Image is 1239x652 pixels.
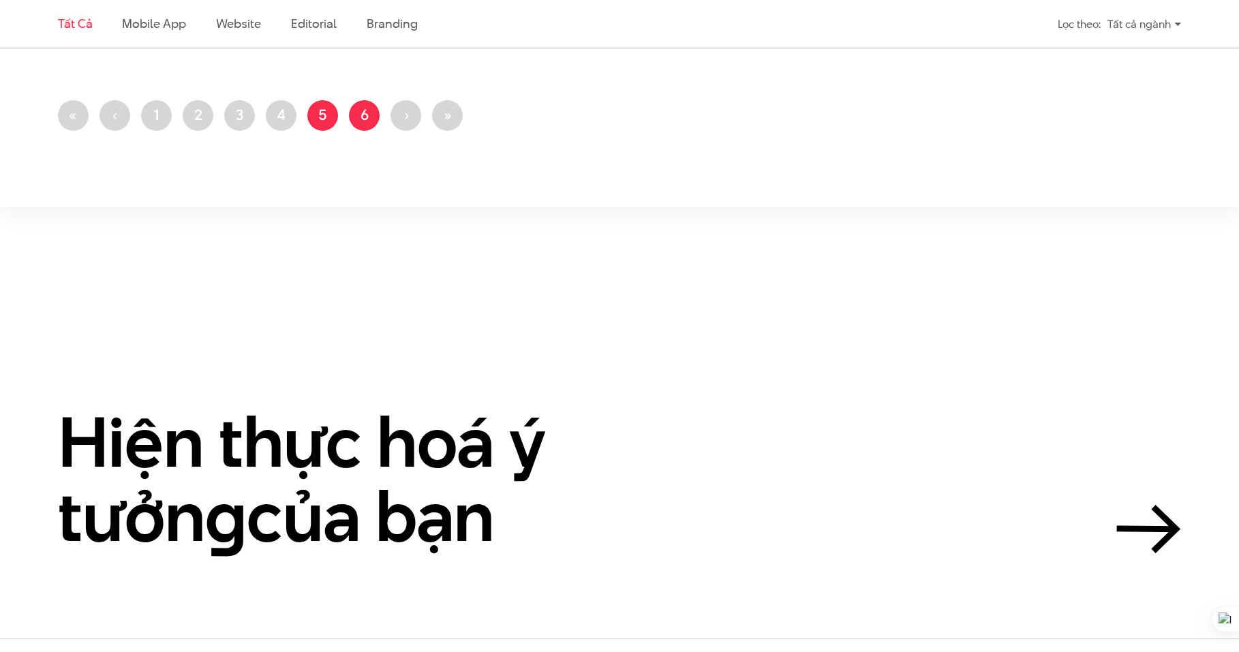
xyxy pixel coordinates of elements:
span: › [403,104,409,125]
a: 1 [141,100,172,131]
a: Editorial [291,15,337,32]
en: g [205,467,247,565]
a: 3 [224,100,255,131]
div: Lọc theo: [1058,12,1101,36]
a: Branding [367,15,417,32]
span: ‹ [112,104,118,125]
a: 4 [266,100,296,131]
h2: Hiện thực hoá ý tưởn của bạn [58,405,671,554]
a: Hiện thực hoá ý tưởngcủa bạn [58,405,1181,554]
a: Tất cả [58,15,92,32]
a: 6 [349,100,380,131]
span: » [443,104,452,125]
span: « [69,104,78,125]
a: Mobile app [122,15,185,32]
a: Website [216,15,261,32]
div: Tất cả ngành [1107,12,1181,36]
a: 2 [183,100,213,131]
